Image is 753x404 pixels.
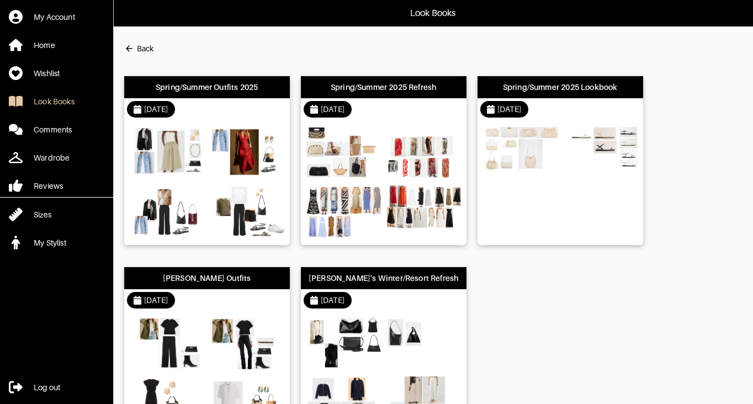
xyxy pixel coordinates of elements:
[34,209,51,220] div: Sizes
[144,104,168,115] div: [DATE]
[321,104,345,115] div: [DATE]
[163,273,251,284] div: [PERSON_NAME] Outfits
[306,126,381,178] img: Outfit Spring/Summer 2025 Refresh
[34,180,63,192] div: Reviews
[309,273,458,284] div: [PERSON_NAME]'s Winter/Resort Refresh
[503,82,618,93] div: Spring/Summer 2025 Lookbook
[34,382,60,393] div: Log out
[130,185,204,238] img: Outfit Spring/Summer Outfits 2025
[130,126,204,178] img: Outfit Spring/Summer Outfits 2025
[156,82,258,93] div: Spring/Summer Outfits 2025
[137,43,153,54] div: Back
[386,126,461,178] img: Outfit Spring/Summer 2025 Refresh
[34,152,70,163] div: Wardrobe
[331,82,436,93] div: Spring/Summer 2025 Refresh
[483,126,558,178] img: Outfit Spring/Summer 2025 Lookbook
[144,295,168,306] div: [DATE]
[210,126,284,178] img: Outfit Spring/Summer Outfits 2025
[210,317,284,369] img: Outfit Lucy Shafer's Outfits
[321,295,345,306] div: [DATE]
[210,185,284,238] img: Outfit Spring/Summer Outfits 2025
[34,96,75,107] div: Look Books
[34,40,55,51] div: Home
[386,185,461,238] img: Outfit Spring/Summer 2025 Refresh
[497,104,522,115] div: [DATE]
[34,68,60,79] div: Wishlist
[306,185,381,238] img: Outfit Spring/Summer 2025 Refresh
[410,7,456,20] p: Look Books
[34,12,75,23] div: My Account
[563,126,638,178] img: Outfit Spring/Summer 2025 Lookbook
[34,124,72,135] div: Comments
[34,237,66,248] div: My Stylist
[386,317,461,369] img: Outfit Lucy's Winter/Resort Refresh
[130,317,204,369] img: Outfit Lucy Shafer's Outfits
[306,317,381,369] img: Outfit Lucy's Winter/Resort Refresh
[124,38,153,60] button: Back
